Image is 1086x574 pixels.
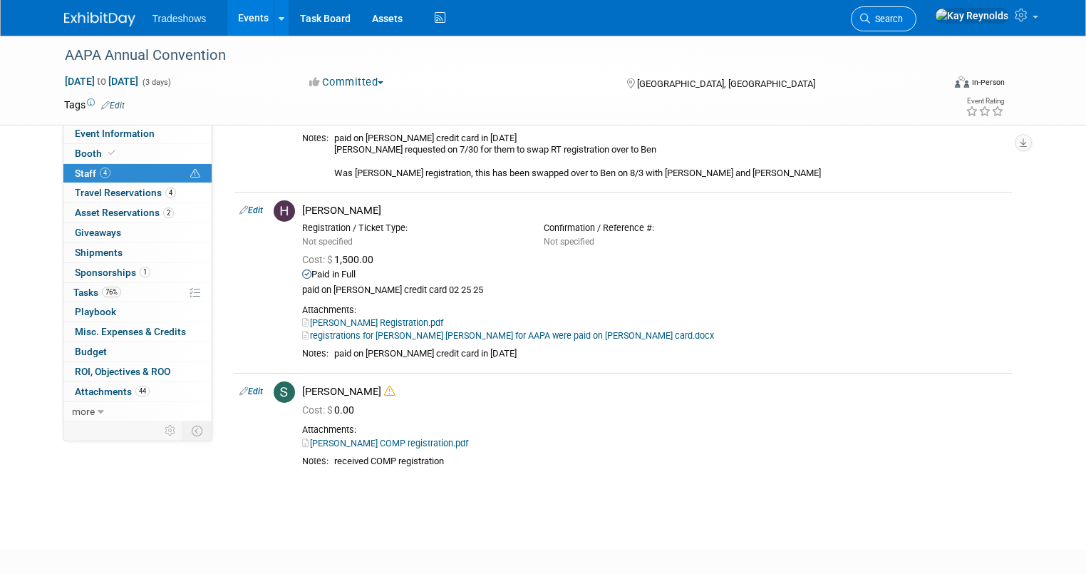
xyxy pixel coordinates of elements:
[63,124,212,143] a: Event Information
[304,75,389,90] button: Committed
[75,207,174,218] span: Asset Reservations
[866,74,1005,96] div: Event Format
[302,456,329,467] div: Notes:
[63,203,212,222] a: Asset Reservations2
[64,75,139,88] span: [DATE] [DATE]
[108,149,115,157] i: Booth reservation complete
[63,164,212,183] a: Staff4
[239,386,263,396] a: Edit
[63,263,212,282] a: Sponsorships1
[190,168,200,180] span: Potential Scheduling Conflict -- at least one attendee is tagged in another overlapping event.
[302,404,360,416] span: 0.00
[302,269,1006,281] div: Paid in Full
[302,222,522,234] div: Registration / Ticket Type:
[95,76,108,87] span: to
[851,6,916,31] a: Search
[100,168,110,178] span: 4
[75,247,123,258] span: Shipments
[152,13,207,24] span: Tradeshows
[274,200,295,222] img: H.jpg
[72,406,95,417] span: more
[302,348,329,359] div: Notes:
[334,133,1006,180] div: paid on [PERSON_NAME] credit card in [DATE] [PERSON_NAME] requested on 7/30 for them to swap RT r...
[302,304,1006,316] div: Attachments:
[955,76,969,88] img: Format-Inperson.png
[63,382,212,401] a: Attachments44
[60,43,925,68] div: AAPA Annual Convention
[75,386,150,397] span: Attachments
[75,267,150,278] span: Sponsorships
[75,148,118,159] span: Booth
[302,438,468,449] a: [PERSON_NAME] COMP registration.pdf
[544,222,764,234] div: Confirmation / Reference #:
[75,128,155,139] span: Event Information
[101,101,125,111] a: Edit
[302,317,443,328] a: [PERSON_NAME] Registration.pdf
[63,302,212,322] a: Playbook
[63,402,212,421] a: more
[75,346,107,357] span: Budget
[302,330,714,341] a: registrations for [PERSON_NAME] [PERSON_NAME] for AAPA were paid on [PERSON_NAME] card.docx
[870,14,903,24] span: Search
[63,243,212,262] a: Shipments
[544,237,594,247] span: Not specified
[165,188,176,198] span: 4
[63,223,212,242] a: Giveaways
[64,12,135,26] img: ExhibitDay
[971,77,1005,88] div: In-Person
[75,306,116,317] span: Playbook
[302,204,1006,217] div: [PERSON_NAME]
[182,421,212,440] td: Toggle Event Tabs
[63,283,212,302] a: Tasks76%
[75,168,110,179] span: Staff
[302,285,1006,297] div: paid on [PERSON_NAME] credit card 02 25 25
[302,424,1006,436] div: Attachments:
[637,78,815,89] span: [GEOGRAPHIC_DATA], [GEOGRAPHIC_DATA]
[239,205,263,215] a: Edit
[135,386,150,396] span: 44
[384,386,395,396] i: Double-book Warning!
[73,287,121,298] span: Tasks
[63,183,212,203] a: Travel Reservations4
[158,421,183,440] td: Personalize Event Tab Strip
[75,326,186,337] span: Misc. Expenses & Credits
[75,227,121,238] span: Giveaways
[302,254,379,265] span: 1,500.00
[141,78,171,87] span: (3 days)
[935,8,1009,24] img: Kay Reynolds
[302,404,334,416] span: Cost: $
[63,362,212,381] a: ROI, Objectives & ROO
[63,342,212,362] a: Budget
[966,98,1004,105] div: Event Rating
[75,187,176,198] span: Travel Reservations
[63,322,212,342] a: Misc. Expenses & Credits
[302,133,329,144] div: Notes:
[63,144,212,163] a: Booth
[163,207,174,218] span: 2
[334,456,1006,468] div: received COMP registration
[334,348,1006,360] div: paid on [PERSON_NAME] credit card in [DATE]
[302,254,334,265] span: Cost: $
[302,237,353,247] span: Not specified
[102,287,121,297] span: 76%
[274,381,295,403] img: S.jpg
[302,385,1006,399] div: [PERSON_NAME]
[64,98,125,112] td: Tags
[75,366,170,377] span: ROI, Objectives & ROO
[140,267,150,277] span: 1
